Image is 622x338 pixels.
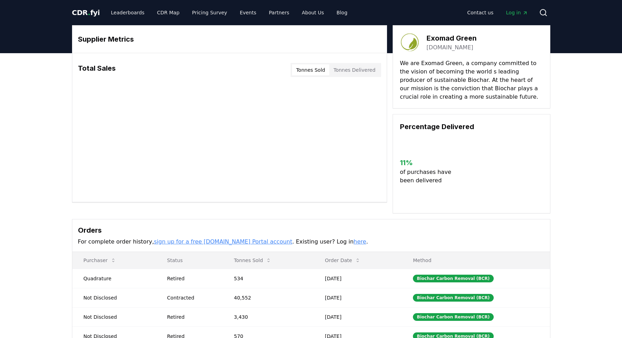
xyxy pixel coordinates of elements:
div: Contracted [167,294,217,301]
td: Quadrature [72,269,156,288]
div: Biochar Carbon Removal (BCR) [413,294,493,302]
a: Leaderboards [105,6,150,19]
a: About Us [296,6,329,19]
a: Events [234,6,262,19]
h3: Percentage Delivered [400,121,543,132]
h3: Supplier Metrics [78,34,381,44]
button: Tonnes Sold [228,253,277,267]
div: Biochar Carbon Removal (BCR) [413,275,493,282]
nav: Main [462,6,533,19]
td: [DATE] [314,288,402,307]
h3: 11 % [400,157,457,168]
p: We are Exomad Green, a company committed to the vision of becoming the world s leading producer o... [400,59,543,101]
td: [DATE] [314,269,402,288]
a: Pricing Survey [186,6,233,19]
button: Tonnes Delivered [329,64,380,76]
span: . [88,8,90,17]
a: Partners [263,6,295,19]
td: 534 [223,269,314,288]
td: [DATE] [314,307,402,326]
img: Exomad Green-logo [400,33,420,52]
td: 3,430 [223,307,314,326]
h3: Total Sales [78,63,116,77]
div: Retired [167,314,217,321]
p: Status [162,257,217,264]
td: Not Disclosed [72,307,156,326]
p: For complete order history, . Existing user? Log in . [78,238,544,246]
a: here [353,238,366,245]
div: Biochar Carbon Removal (BCR) [413,313,493,321]
h3: Exomad Green [427,33,477,43]
p: of purchases have been delivered [400,168,457,185]
div: Retired [167,275,217,282]
button: Tonnes Sold [292,64,329,76]
h3: Orders [78,225,544,235]
a: Blog [331,6,353,19]
span: CDR fyi [72,8,100,17]
button: Purchaser [78,253,122,267]
a: Contact us [462,6,499,19]
a: [DOMAIN_NAME] [427,43,473,52]
span: Log in [506,9,528,16]
button: Order Date [319,253,366,267]
td: 40,552 [223,288,314,307]
p: Method [407,257,544,264]
a: sign up for a free [DOMAIN_NAME] Portal account [154,238,292,245]
nav: Main [105,6,353,19]
td: Not Disclosed [72,288,156,307]
a: Log in [500,6,533,19]
a: CDR.fyi [72,8,100,17]
a: CDR Map [151,6,185,19]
